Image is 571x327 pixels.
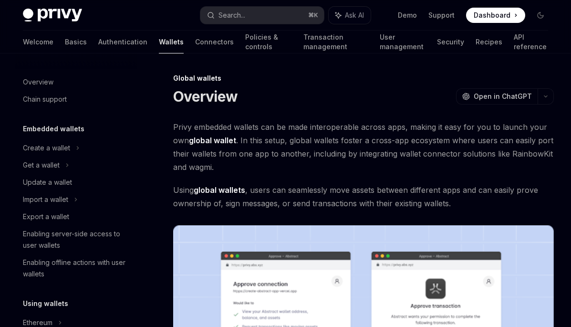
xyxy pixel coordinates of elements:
[15,254,137,283] a: Enabling offline actions with user wallets
[23,94,67,105] div: Chain support
[23,31,53,53] a: Welcome
[195,31,234,53] a: Connectors
[474,92,532,101] span: Open in ChatGPT
[23,194,68,205] div: Import a wallet
[23,211,69,222] div: Export a wallet
[514,31,548,53] a: API reference
[23,257,132,280] div: Enabling offline actions with user wallets
[308,11,318,19] span: ⌘ K
[15,174,137,191] a: Update a wallet
[23,9,82,22] img: dark logo
[15,91,137,108] a: Chain support
[218,10,245,21] div: Search...
[15,225,137,254] a: Enabling server-side access to user wallets
[173,88,238,105] h1: Overview
[23,142,70,154] div: Create a wallet
[456,88,538,105] button: Open in ChatGPT
[474,11,510,20] span: Dashboard
[98,31,147,53] a: Authentication
[329,7,371,24] button: Ask AI
[428,11,455,20] a: Support
[345,11,364,20] span: Ask AI
[245,31,292,53] a: Policies & controls
[23,76,53,88] div: Overview
[23,177,72,188] div: Update a wallet
[437,31,464,53] a: Security
[303,31,368,53] a: Transaction management
[23,123,84,135] h5: Embedded wallets
[15,74,137,91] a: Overview
[200,7,323,24] button: Search...⌘K
[15,208,137,225] a: Export a wallet
[533,8,548,23] button: Toggle dark mode
[65,31,87,53] a: Basics
[476,31,502,53] a: Recipes
[159,31,184,53] a: Wallets
[173,183,554,210] span: Using , users can seamlessly move assets between different apps and can easily prove ownership of...
[173,74,554,83] div: Global wallets
[380,31,426,53] a: User management
[23,228,132,251] div: Enabling server-side access to user wallets
[194,185,245,195] strong: global wallets
[23,159,60,171] div: Get a wallet
[466,8,525,23] a: Dashboard
[189,136,236,145] strong: global wallet
[23,298,68,309] h5: Using wallets
[173,120,554,174] span: Privy embedded wallets can be made interoperable across apps, making it easy for you to launch yo...
[398,11,417,20] a: Demo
